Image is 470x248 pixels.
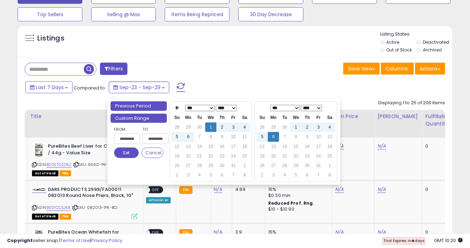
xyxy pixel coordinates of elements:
[425,186,447,193] div: 0
[205,123,217,132] td: 1
[257,113,268,123] th: Su
[257,151,268,161] td: 19
[91,237,122,244] a: Privacy Policy
[48,143,133,158] b: PureBites Beef Liver for Cats, 1.55oz / 44g - Value Size
[179,186,192,194] small: FBA
[59,214,71,220] span: FBA
[290,113,302,123] th: We
[378,100,445,106] div: Displaying 1 to 25 of 206 items
[217,170,228,180] td: 6
[290,132,302,142] td: 8
[415,63,445,75] button: Actions
[239,151,250,161] td: 25
[239,161,250,170] td: 1
[194,161,205,170] td: 28
[268,123,279,132] td: 29
[228,170,239,180] td: 7
[217,151,228,161] td: 23
[279,123,290,132] td: 30
[279,113,290,123] th: Tu
[239,113,250,123] th: Sa
[268,170,279,180] td: 3
[7,237,33,244] strong: Copyright
[194,151,205,161] td: 21
[36,84,64,91] span: Last 7 Days
[239,142,250,151] td: 18
[228,123,239,132] td: 3
[434,237,463,244] span: 2025-10-8 10:20 GMT
[72,205,118,211] span: | SKU: 082013-1PK-BCI
[37,33,64,43] h5: Listings
[32,143,138,176] div: ASIN:
[268,186,327,193] div: 15%
[7,237,122,244] div: seller snap | |
[313,123,324,132] td: 3
[324,142,336,151] td: 18
[91,7,156,21] button: Selling @ Max
[377,143,386,150] a: N/A
[171,151,183,161] td: 19
[59,170,71,176] span: FBA
[302,142,313,151] td: 16
[381,63,414,75] button: Columns
[313,113,324,123] th: Fr
[194,113,205,123] th: Tu
[411,238,414,243] b: 4
[268,151,279,161] td: 20
[290,142,302,151] td: 15
[335,113,371,120] div: Min Price
[313,170,324,180] td: 7
[30,113,140,120] div: Title
[205,161,217,170] td: 29
[302,132,313,142] td: 9
[268,113,279,123] th: Mo
[343,63,380,75] button: Save View
[324,113,336,123] th: Sa
[324,161,336,170] td: 1
[268,142,279,151] td: 13
[60,237,90,244] a: Terms of Use
[32,143,46,157] img: 41OtypjAQEL._SL40_.jpg
[290,123,302,132] td: 1
[425,143,447,149] div: 0
[150,187,161,193] span: OFF
[217,161,228,170] td: 30
[73,162,116,167] span: | SKU: 6560-PK-NAN
[119,84,161,91] span: Sep-23 - Sep-29
[46,205,71,211] a: B001CCSJK8
[257,161,268,170] td: 26
[386,65,408,72] span: Columns
[183,123,194,132] td: 29
[257,142,268,151] td: 12
[183,132,194,142] td: 6
[194,132,205,142] td: 7
[324,123,336,132] td: 4
[279,170,290,180] td: 4
[217,142,228,151] td: 16
[217,132,228,142] td: 9
[32,170,58,176] span: All listings that are currently out of stock and unavailable for purchase on Amazon
[313,132,324,142] td: 10
[194,170,205,180] td: 4
[171,161,183,170] td: 26
[171,142,183,151] td: 12
[290,161,302,170] td: 29
[217,123,228,132] td: 2
[171,132,183,142] td: 5
[302,113,313,123] th: Th
[205,151,217,161] td: 22
[74,85,106,91] span: Compared to:
[268,200,314,206] b: Reduced Prof. Rng.
[377,113,419,120] div: [PERSON_NAME]
[171,170,183,180] td: 2
[25,81,73,93] button: Last 7 Days
[268,207,327,213] div: $10 - $10.90
[171,113,183,123] th: Su
[257,132,268,142] td: 5
[114,148,139,158] button: Set
[268,161,279,170] td: 27
[290,151,302,161] td: 22
[313,161,324,170] td: 31
[239,170,250,180] td: 8
[32,214,58,220] span: All listings that are currently out of stock and unavailable for purchase on Amazon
